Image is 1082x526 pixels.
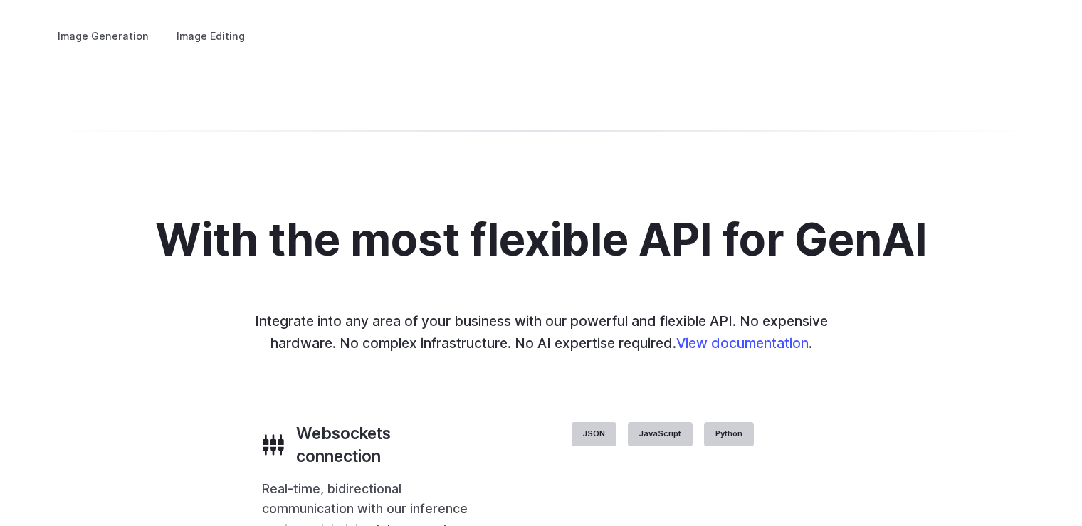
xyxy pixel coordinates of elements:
[245,310,837,354] p: Integrate into any area of your business with our powerful and flexible API. No expensive hardwar...
[296,422,471,468] h3: Websockets connection
[676,335,809,352] a: View documentation
[164,23,257,48] label: Image Editing
[572,422,616,446] label: JSON
[704,422,754,446] label: Python
[628,422,693,446] label: JavaScript
[155,216,928,265] h2: With the most flexible API for GenAI
[46,23,161,48] label: Image Generation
